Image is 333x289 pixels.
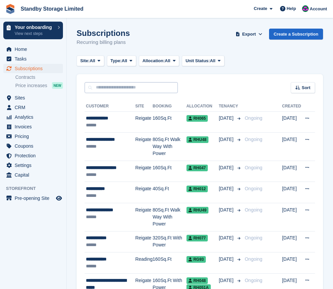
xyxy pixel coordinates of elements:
h1: Subscriptions [77,29,130,38]
th: Customer [85,101,135,112]
p: Recurring billing plans [77,39,130,46]
span: Protection [15,151,55,160]
td: Reigate [135,182,153,203]
span: [DATE] [219,136,235,143]
span: Ongoing [245,256,262,262]
img: stora-icon-8386f47178a22dfd0bd8f6a31ec36ba5ce8667c1dd55bd0f319d3a0aa187defe.svg [5,4,15,14]
span: Ongoing [245,137,262,142]
span: Coupons [15,141,55,151]
td: 320Sq.Ft With Power [153,231,186,252]
th: Tenancy [219,101,242,112]
span: Create [254,5,267,12]
a: menu [3,122,63,131]
span: Invoices [15,122,55,131]
td: [DATE] [282,161,301,182]
span: RH077 [186,235,208,241]
td: 160Sq.Ft [153,111,186,133]
td: Reigate [135,161,153,182]
td: Reigate [135,111,153,133]
span: Analytics [15,112,55,122]
span: RH048 [186,277,208,284]
span: [DATE] [219,234,235,241]
a: Your onboarding View next steps [3,22,63,39]
a: Contracts [15,74,63,80]
span: RH047 [186,165,208,171]
span: Type: [111,58,122,64]
span: [DATE] [219,115,235,122]
img: Glenn Fisher [302,5,309,12]
p: Your onboarding [15,25,54,30]
span: [DATE] [219,256,235,263]
button: Unit Status: All [182,56,224,67]
a: menu [3,64,63,73]
span: RHU48 [186,136,208,143]
span: Capital [15,170,55,180]
span: RH065 [186,115,208,122]
span: Help [287,5,296,12]
span: All [122,58,127,64]
button: Export [234,29,264,40]
td: [DATE] [282,133,301,161]
a: menu [3,141,63,151]
span: All [210,58,215,64]
a: menu [3,132,63,141]
span: [DATE] [219,185,235,192]
span: Storefront [6,185,66,192]
span: Price increases [15,82,47,89]
td: 40Sq.Ft [153,182,186,203]
td: 160Sq.Ft [153,161,186,182]
span: Tasks [15,54,55,64]
span: Home [15,45,55,54]
span: Ongoing [245,207,262,213]
span: Ongoing [245,186,262,191]
td: [DATE] [282,111,301,133]
a: Standby Storage Limited [18,3,86,14]
span: RG93 [186,256,206,263]
span: Pre-opening Site [15,194,55,203]
div: NEW [52,82,63,89]
a: menu [3,54,63,64]
a: menu [3,45,63,54]
a: menu [3,93,63,102]
button: Type: All [107,56,136,67]
a: menu [3,103,63,112]
td: 80Sq.Ft Walk Way With Power [153,203,186,231]
span: Ongoing [245,278,262,283]
a: Create a Subscription [269,29,323,40]
th: Allocation [186,101,219,112]
span: [DATE] [219,277,235,284]
span: All [90,58,95,64]
th: Created [282,101,301,112]
td: [DATE] [282,203,301,231]
td: Reading [135,252,153,274]
td: [DATE] [282,231,301,252]
span: Ongoing [245,235,262,240]
span: Pricing [15,132,55,141]
span: RH012 [186,186,208,192]
span: Sites [15,93,55,102]
span: All [165,58,170,64]
a: menu [3,112,63,122]
td: [DATE] [282,182,301,203]
span: Ongoing [245,115,262,121]
span: [DATE] [219,207,235,214]
span: CRM [15,103,55,112]
span: RHU49 [186,207,208,214]
span: Unit Status: [185,58,210,64]
a: menu [3,161,63,170]
th: Booking [153,101,186,112]
span: Allocation: [143,58,165,64]
span: Account [310,6,327,12]
span: [DATE] [219,164,235,171]
button: Site: All [77,56,104,67]
td: Reigate [135,133,153,161]
span: Subscriptions [15,64,55,73]
a: menu [3,151,63,160]
a: menu [3,194,63,203]
span: Settings [15,161,55,170]
button: Allocation: All [139,56,179,67]
span: Sort [302,84,310,91]
span: Site: [80,58,90,64]
td: [DATE] [282,252,301,274]
a: Preview store [55,194,63,202]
